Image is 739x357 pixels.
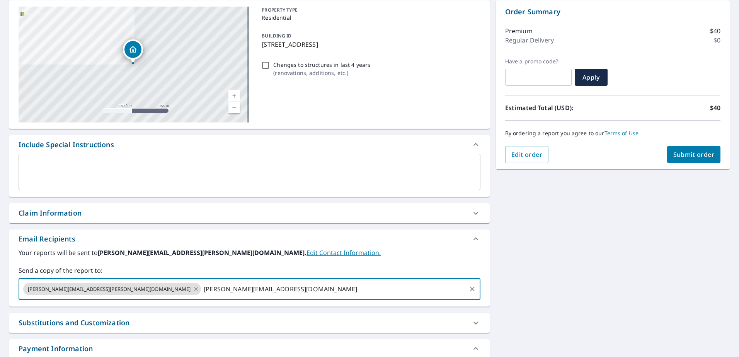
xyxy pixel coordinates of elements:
span: [PERSON_NAME][EMAIL_ADDRESS][PERSON_NAME][DOMAIN_NAME] [23,286,195,293]
button: Apply [575,69,608,86]
a: Terms of Use [604,129,639,137]
a: Current Level 17, Zoom Out [228,102,240,113]
div: Substitutions and Customization [19,318,129,328]
label: Have a promo code? [505,58,572,65]
div: Claim Information [9,203,490,223]
div: Email Recipients [9,229,490,248]
p: Estimated Total (USD): [505,103,613,112]
div: [PERSON_NAME][EMAIL_ADDRESS][PERSON_NAME][DOMAIN_NAME] [23,283,201,295]
div: Email Recipients [19,234,75,244]
p: $40 [710,26,720,36]
p: ( renovations, additions, etc. ) [273,69,370,77]
button: Clear [467,284,478,294]
p: Regular Delivery [505,36,554,45]
a: EditContactInfo [306,248,381,257]
p: Premium [505,26,533,36]
label: Send a copy of the report to: [19,266,480,275]
div: Dropped pin, building 1, Residential property, 17835 Beach St Umatilla, FL 32784 [123,39,143,63]
a: Current Level 17, Zoom In [228,90,240,102]
span: Submit order [673,150,715,159]
span: Edit order [511,150,543,159]
div: Substitutions and Customization [9,313,490,333]
div: Claim Information [19,208,82,218]
p: $40 [710,103,720,112]
p: Residential [262,14,477,22]
p: [STREET_ADDRESS] [262,40,477,49]
b: [PERSON_NAME][EMAIL_ADDRESS][PERSON_NAME][DOMAIN_NAME]. [98,248,306,257]
div: Payment Information [19,343,93,354]
label: Your reports will be sent to [19,248,480,257]
button: Submit order [667,146,721,163]
p: By ordering a report you agree to our [505,130,720,137]
button: Edit order [505,146,549,163]
p: $0 [713,36,720,45]
div: Include Special Instructions [19,139,114,150]
p: Order Summary [505,7,720,17]
p: Changes to structures in last 4 years [273,61,370,69]
div: Include Special Instructions [9,135,490,154]
p: BUILDING ID [262,32,291,39]
p: PROPERTY TYPE [262,7,477,14]
span: Apply [581,73,601,82]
